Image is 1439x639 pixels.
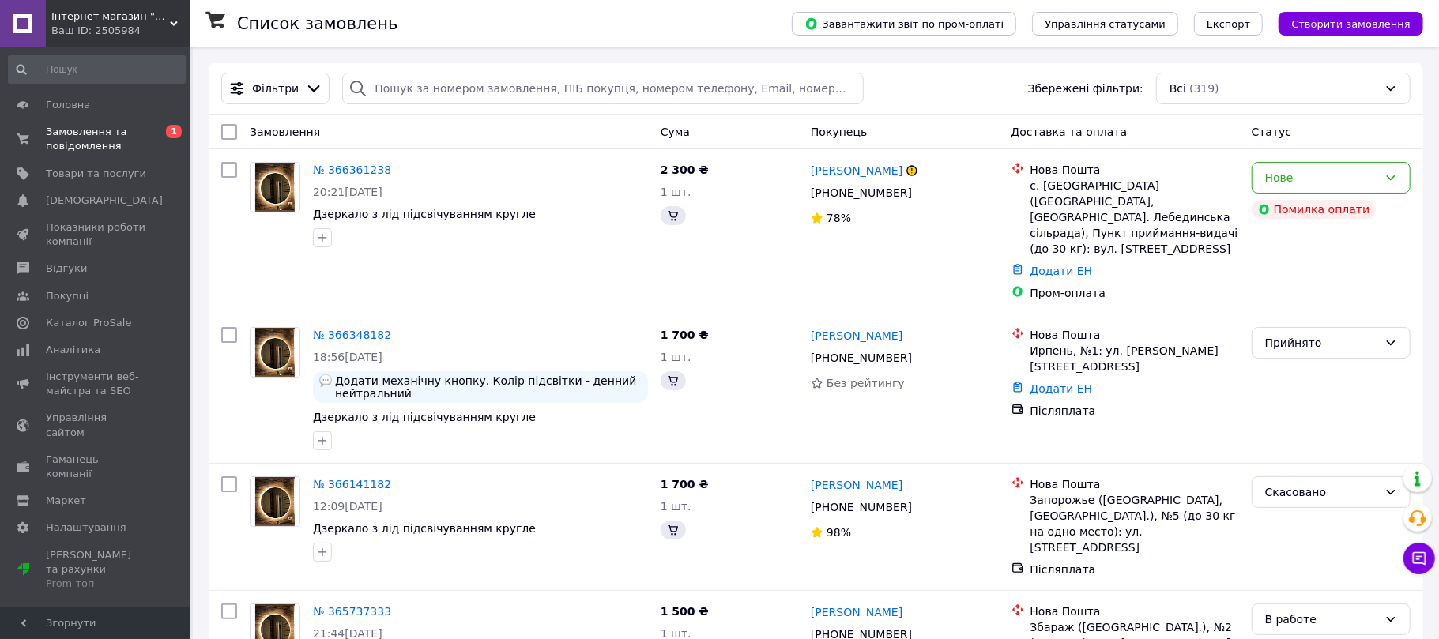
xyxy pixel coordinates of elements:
span: 98% [827,526,851,539]
span: Замовлення [250,126,320,138]
a: Дзеркало з лід підсвічуванням кругле [313,411,536,423]
a: Фото товару [250,327,300,378]
span: Маркет [46,494,86,508]
span: Відгуки [46,261,87,276]
div: Прийнято [1265,334,1378,351]
span: Налаштування [46,521,126,535]
span: Фільтри [252,81,299,96]
div: Запорожье ([GEOGRAPHIC_DATA], [GEOGRAPHIC_DATA].), №5 (до 30 кг на одно место): ул. [STREET_ADDRESS] [1030,492,1239,555]
span: 1 шт. [661,186,691,198]
a: Фото товару [250,162,300,212]
span: Показники роботи компанії [46,220,146,249]
div: [PHONE_NUMBER] [808,182,915,204]
span: Товари та послуги [46,167,146,181]
a: [PERSON_NAME] [811,604,902,620]
a: Додати ЕН [1030,265,1093,277]
span: Експорт [1207,18,1251,30]
button: Створити замовлення [1279,12,1423,36]
span: Створити замовлення [1291,18,1411,30]
div: Нова Пошта [1030,162,1239,178]
img: Фото товару [255,328,295,377]
span: Збережені фільтри: [1028,81,1143,96]
div: Післяплата [1030,403,1239,419]
span: Покупець [811,126,867,138]
span: Замовлення та повідомлення [46,125,146,153]
a: № 366361238 [313,164,391,176]
a: [PERSON_NAME] [811,163,902,179]
div: Ваш ID: 2505984 [51,24,190,38]
h1: Список замовлень [237,14,397,33]
a: № 366348182 [313,329,391,341]
img: Фото товару [255,163,295,212]
span: 2 300 ₴ [661,164,709,176]
a: [PERSON_NAME] [811,328,902,344]
div: с. [GEOGRAPHIC_DATA] ([GEOGRAPHIC_DATA], [GEOGRAPHIC_DATA]. Лебединська сільрада), Пункт прийманн... [1030,178,1239,257]
span: Cума [661,126,690,138]
span: Каталог ProSale [46,316,131,330]
div: Післяплата [1030,562,1239,577]
div: Пром-оплата [1030,285,1239,301]
a: Додати ЕН [1030,382,1093,395]
button: Управління статусами [1032,12,1178,36]
a: № 365737333 [313,605,391,618]
div: В работе [1265,611,1378,628]
div: Нова Пошта [1030,603,1239,619]
div: Нове [1265,169,1378,186]
a: Фото товару [250,476,300,527]
span: 1 700 ₴ [661,329,709,341]
div: [PHONE_NUMBER] [808,496,915,518]
a: Дзеркало з лід підсвічуванням кругле [313,208,536,220]
div: Нова Пошта [1030,476,1239,492]
span: [PERSON_NAME] та рахунки [46,548,146,592]
div: Ирпень, №1: ул. [PERSON_NAME][STREET_ADDRESS] [1030,343,1239,374]
a: Створити замовлення [1263,17,1423,29]
span: Інтернет магазин "Art-Led" [51,9,170,24]
span: Інструменти веб-майстра та SEO [46,370,146,398]
button: Експорт [1194,12,1264,36]
a: [PERSON_NAME] [811,477,902,493]
span: 78% [827,212,851,224]
span: 1 500 ₴ [661,605,709,618]
span: 1 шт. [661,351,691,363]
span: Завантажити звіт по пром-оплаті [804,17,1004,31]
span: 1 700 ₴ [661,478,709,491]
span: 12:09[DATE] [313,500,382,513]
span: 20:21[DATE] [313,186,382,198]
div: Нова Пошта [1030,327,1239,343]
span: Гаманець компанії [46,453,146,481]
span: 18:56[DATE] [313,351,382,363]
a: № 366141182 [313,478,391,491]
span: Управління статусами [1045,18,1166,30]
span: Доставка та оплата [1011,126,1128,138]
input: Пошук [8,55,186,84]
span: Покупці [46,289,89,303]
span: (319) [1189,82,1219,95]
a: Дзеркало з лід підсвічуванням кругле [313,522,536,535]
span: 1 шт. [661,500,691,513]
div: Prom топ [46,577,146,591]
button: Завантажити звіт по пром-оплаті [792,12,1016,36]
span: Управління сайтом [46,411,146,439]
span: Без рейтингу [827,377,905,389]
span: [DEMOGRAPHIC_DATA] [46,194,163,208]
img: :speech_balloon: [319,374,332,387]
div: Скасовано [1265,483,1378,501]
span: Аналітика [46,343,100,357]
button: Чат з покупцем [1403,543,1435,574]
img: Фото товару [255,477,295,526]
span: Всі [1170,81,1186,96]
div: [PHONE_NUMBER] [808,347,915,369]
div: Помилка оплати [1252,200,1377,219]
span: 1 [166,125,182,138]
input: Пошук за номером замовлення, ПІБ покупця, номером телефону, Email, номером накладної [342,73,864,104]
span: Головна [46,98,90,112]
span: Статус [1252,126,1292,138]
span: Додати механічну кнопку. Колір підсвітки - денний нейтральний [335,374,642,400]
